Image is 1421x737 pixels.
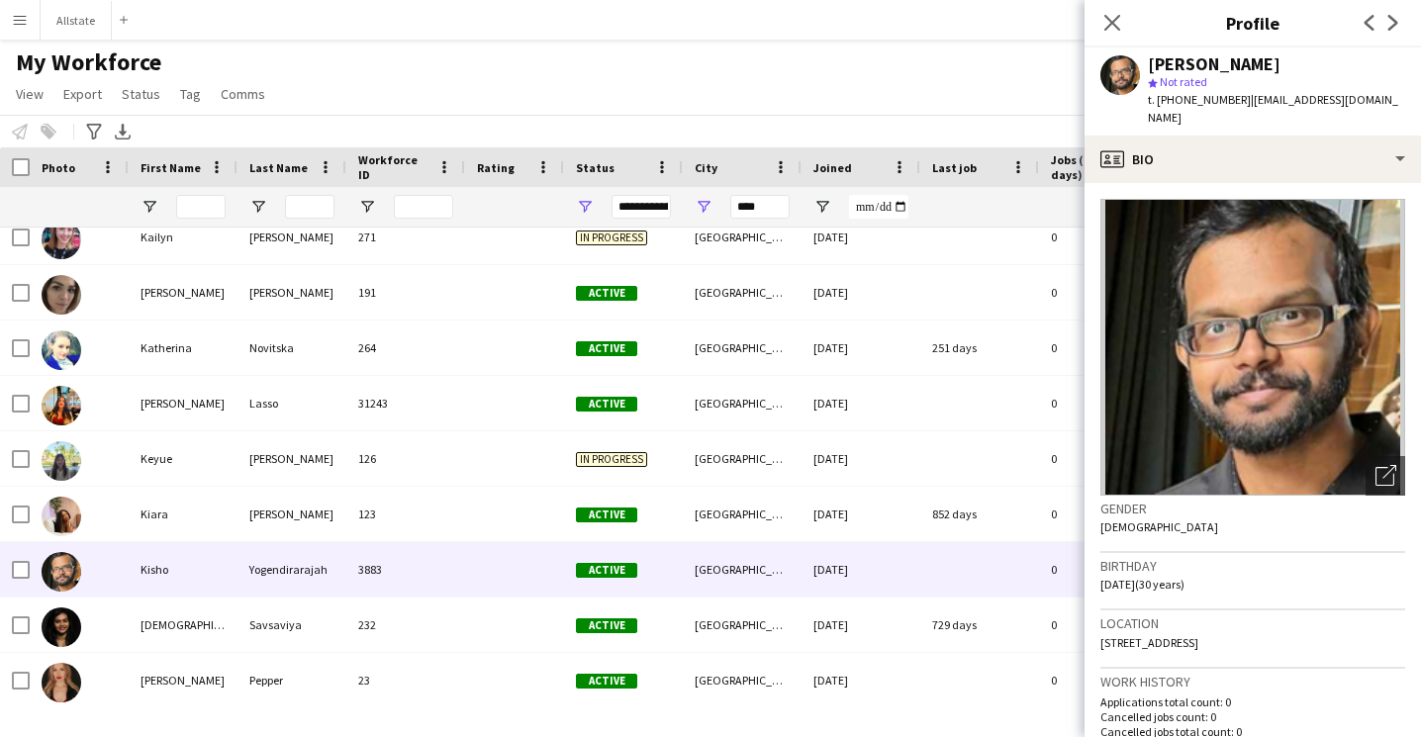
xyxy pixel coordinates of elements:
button: Open Filter Menu [141,198,158,216]
div: [PERSON_NAME] [129,265,237,320]
a: Comms [213,81,273,107]
div: 0 [1039,265,1168,320]
div: [PERSON_NAME] [237,210,346,264]
span: View [16,85,44,103]
span: Jobs (last 90 days) [1051,152,1132,182]
h3: Work history [1100,673,1405,691]
span: [STREET_ADDRESS] [1100,635,1198,650]
span: Photo [42,160,75,175]
div: [GEOGRAPHIC_DATA] [683,487,802,541]
div: Lasso [237,376,346,430]
div: 251 days [920,321,1039,375]
span: Workforce ID [358,152,429,182]
span: My Workforce [16,47,161,77]
div: [DATE] [802,376,920,430]
span: Rating [477,160,515,175]
img: Kiara Barclay [42,497,81,536]
div: [GEOGRAPHIC_DATA] [683,265,802,320]
div: [DATE] [802,542,920,597]
div: Kiara [129,487,237,541]
h3: Location [1100,614,1405,632]
h3: Profile [1085,10,1421,36]
div: 0 [1039,598,1168,652]
div: [GEOGRAPHIC_DATA] [683,653,802,707]
div: Savsaviya [237,598,346,652]
span: [DATE] (30 years) [1100,577,1184,592]
div: 0 [1039,321,1168,375]
div: [PERSON_NAME] [1148,55,1280,73]
span: In progress [576,230,647,245]
a: Export [55,81,110,107]
button: Open Filter Menu [249,198,267,216]
div: 191 [346,265,465,320]
button: Allstate [41,1,112,40]
span: First Name [141,160,201,175]
div: [GEOGRAPHIC_DATA] [683,210,802,264]
a: Tag [172,81,209,107]
div: 729 days [920,598,1039,652]
app-action-btn: Advanced filters [82,120,106,143]
div: Katherina [129,321,237,375]
div: [DATE] [802,487,920,541]
div: [GEOGRAPHIC_DATA] [683,542,802,597]
div: [DATE] [802,598,920,652]
div: [DATE] [802,653,920,707]
img: Kailyn Keller [42,220,81,259]
div: [DATE] [802,265,920,320]
div: [DATE] [802,321,920,375]
button: Open Filter Menu [358,198,376,216]
img: Katherina Novitska [42,330,81,370]
div: [PERSON_NAME] [237,265,346,320]
div: 0 [1039,653,1168,707]
p: Cancelled jobs count: 0 [1100,709,1405,724]
button: Open Filter Menu [576,198,594,216]
span: Export [63,85,102,103]
span: Status [576,160,615,175]
div: 271 [346,210,465,264]
div: Bio [1085,136,1421,183]
div: [GEOGRAPHIC_DATA] [683,598,802,652]
div: 126 [346,431,465,486]
span: | [EMAIL_ADDRESS][DOMAIN_NAME] [1148,92,1398,125]
div: Kisho [129,542,237,597]
div: 123 [346,487,465,541]
img: Kristen Pepper [42,663,81,702]
span: Status [122,85,160,103]
span: In progress [576,452,647,467]
div: [GEOGRAPHIC_DATA] [683,376,802,430]
div: 0 [1039,431,1168,486]
div: 232 [346,598,465,652]
span: [DEMOGRAPHIC_DATA] [1100,519,1218,534]
span: Tag [180,85,201,103]
div: Pepper [237,653,346,707]
span: Active [576,397,637,412]
a: View [8,81,51,107]
img: Katherine Lasso [42,386,81,425]
span: Active [576,286,637,301]
button: Open Filter Menu [813,198,831,216]
div: [DATE] [802,210,920,264]
img: Keyue Chen [42,441,81,481]
span: Last Name [249,160,308,175]
div: 3883 [346,542,465,597]
div: [PERSON_NAME] [237,431,346,486]
div: Yogendirarajah [237,542,346,597]
div: [GEOGRAPHIC_DATA] [683,431,802,486]
div: Keyue [129,431,237,486]
div: [PERSON_NAME] [129,376,237,430]
span: Active [576,563,637,578]
div: Novitska [237,321,346,375]
div: 0 [1039,210,1168,264]
h3: Birthday [1100,557,1405,575]
div: 0 [1039,542,1168,597]
img: Karol Mendez [42,275,81,315]
div: [GEOGRAPHIC_DATA] [683,321,802,375]
a: Status [114,81,168,107]
div: [PERSON_NAME] [237,487,346,541]
input: First Name Filter Input [176,195,226,219]
input: Workforce ID Filter Input [394,195,453,219]
span: Comms [221,85,265,103]
div: 0 [1039,487,1168,541]
span: Active [576,618,637,633]
div: 264 [346,321,465,375]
